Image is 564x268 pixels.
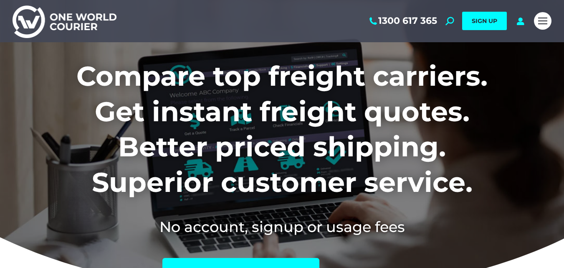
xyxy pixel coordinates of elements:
a: SIGN UP [462,12,507,30]
h1: Compare top freight carriers. Get instant freight quotes. Better priced shipping. Superior custom... [21,59,543,200]
img: One World Courier [13,4,116,38]
h2: No account, signup or usage fees [21,217,543,237]
span: SIGN UP [472,17,497,25]
a: 1300 617 365 [368,15,437,26]
a: Mobile menu icon [534,12,551,30]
